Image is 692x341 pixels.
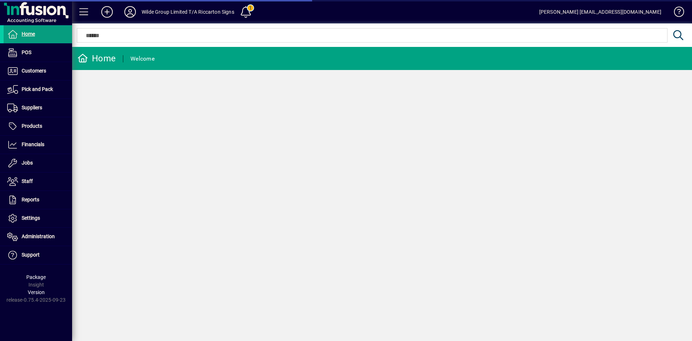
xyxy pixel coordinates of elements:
[4,80,72,99] a: Pick and Pack
[28,289,45,295] span: Version
[22,160,33,166] span: Jobs
[22,141,44,147] span: Financials
[22,252,40,258] span: Support
[22,68,46,74] span: Customers
[4,209,72,227] a: Settings
[77,53,116,64] div: Home
[119,5,142,18] button: Profile
[130,53,155,65] div: Welcome
[4,172,72,191] a: Staff
[4,99,72,117] a: Suppliers
[4,117,72,135] a: Products
[22,233,55,239] span: Administration
[142,6,234,18] div: Wilde Group Limited T/A Riccarton Signs
[22,215,40,221] span: Settings
[96,5,119,18] button: Add
[26,274,46,280] span: Package
[22,178,33,184] span: Staff
[22,197,39,202] span: Reports
[539,6,661,18] div: [PERSON_NAME] [EMAIL_ADDRESS][DOMAIN_NAME]
[4,246,72,264] a: Support
[4,154,72,172] a: Jobs
[22,105,42,110] span: Suppliers
[4,228,72,246] a: Administration
[22,49,31,55] span: POS
[22,31,35,37] span: Home
[4,191,72,209] a: Reports
[4,62,72,80] a: Customers
[22,86,53,92] span: Pick and Pack
[669,1,683,25] a: Knowledge Base
[4,136,72,154] a: Financials
[4,44,72,62] a: POS
[22,123,42,129] span: Products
